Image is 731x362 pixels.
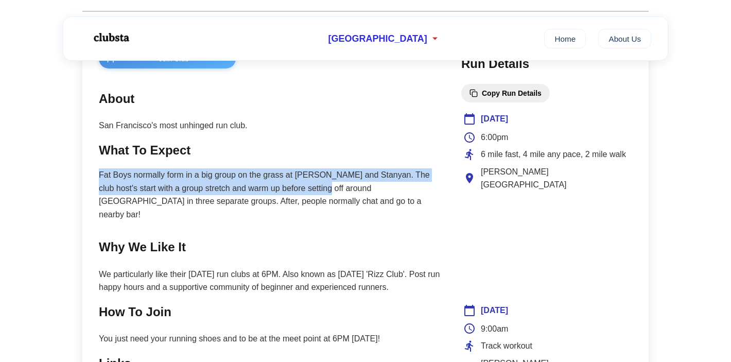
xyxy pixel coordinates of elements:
[463,202,630,279] iframe: Club Location Map
[461,84,550,102] button: Copy Run Details
[598,29,651,48] a: About Us
[481,304,508,317] span: [DATE]
[481,165,630,192] span: [PERSON_NAME][GEOGRAPHIC_DATA]
[99,119,441,132] p: San Francisco's most unhinged run club.
[99,168,441,221] p: Fat Boys normally form in a big group on the grass at [PERSON_NAME] and Stanyan. The club host's ...
[99,268,441,294] p: We particularly like their [DATE] run clubs at 6PM. Also known as [DATE] 'Rizz Club'. Post run ha...
[481,339,532,353] span: Track workout
[99,237,441,257] h2: Why We Like It
[544,29,586,48] a: Home
[481,322,508,336] span: 9:00am
[481,148,626,161] span: 6 mile fast, 4 mile any pace, 2 mile walk
[99,89,441,109] h2: About
[80,25,142,50] img: Logo
[481,131,508,144] span: 6:00pm
[99,141,441,160] h2: What To Expect
[481,112,508,126] span: [DATE]
[99,302,441,322] h2: How To Join
[328,33,427,44] span: [GEOGRAPHIC_DATA]
[99,332,441,346] p: You just need your running shoes and to be at the meet point at 6PM [DATE]!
